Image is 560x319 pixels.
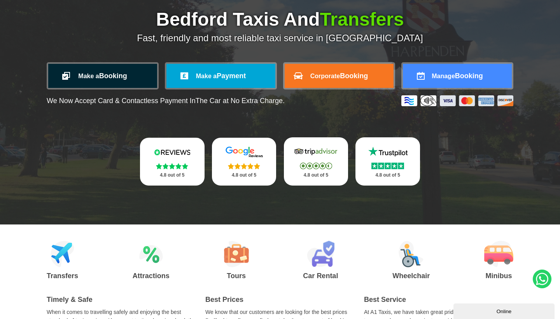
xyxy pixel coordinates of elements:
a: CorporateBooking [285,64,394,88]
img: Tripadvisor [292,146,339,158]
h2: Best Prices [205,296,355,304]
p: 4.8 out of 5 [292,170,340,180]
h3: Minibus [484,272,513,279]
img: Stars [371,163,404,169]
span: Manage [432,73,455,79]
p: 4.8 out of 5 [149,170,196,180]
p: Fast, friendly and most reliable taxi service in [GEOGRAPHIC_DATA] [47,33,513,44]
h1: Bedford Taxis And [47,10,513,29]
img: Tours [224,241,249,267]
h3: Transfers [47,272,78,279]
img: Stars [300,163,332,169]
img: Credit And Debit Cards [401,95,513,106]
a: Reviews.io Stars 4.8 out of 5 [140,138,205,186]
a: Trustpilot Stars 4.8 out of 5 [355,137,420,186]
img: Reviews.io [149,146,196,158]
p: 4.8 out of 5 [220,170,268,180]
img: Minibus [484,241,513,267]
span: The Car at No Extra Charge. [196,97,285,105]
h3: Tours [224,272,249,279]
img: Stars [228,163,260,169]
span: Make a [78,73,99,79]
h2: Timely & Safe [47,296,196,304]
img: Wheelchair [399,241,423,267]
a: Make aPayment [166,64,275,88]
a: Tripadvisor Stars 4.8 out of 5 [284,137,348,186]
span: Transfers [320,9,404,30]
iframe: chat widget [453,302,556,319]
p: We Now Accept Card & Contactless Payment In [47,97,285,105]
h3: Attractions [133,272,170,279]
h3: Car Rental [303,272,338,279]
a: ManageBooking [403,64,512,88]
span: Make a [196,73,217,79]
a: Make aBooking [48,64,157,88]
h3: Wheelchair [392,272,430,279]
a: Google Stars 4.8 out of 5 [212,138,276,186]
span: Corporate [310,73,340,79]
img: Car Rental [307,241,334,267]
img: Airport Transfers [51,241,74,267]
h2: Best Service [364,296,513,304]
p: 4.8 out of 5 [364,170,411,180]
img: Google [221,146,268,158]
img: Stars [156,163,188,169]
img: Trustpilot [364,146,411,158]
img: Attractions [139,241,163,267]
